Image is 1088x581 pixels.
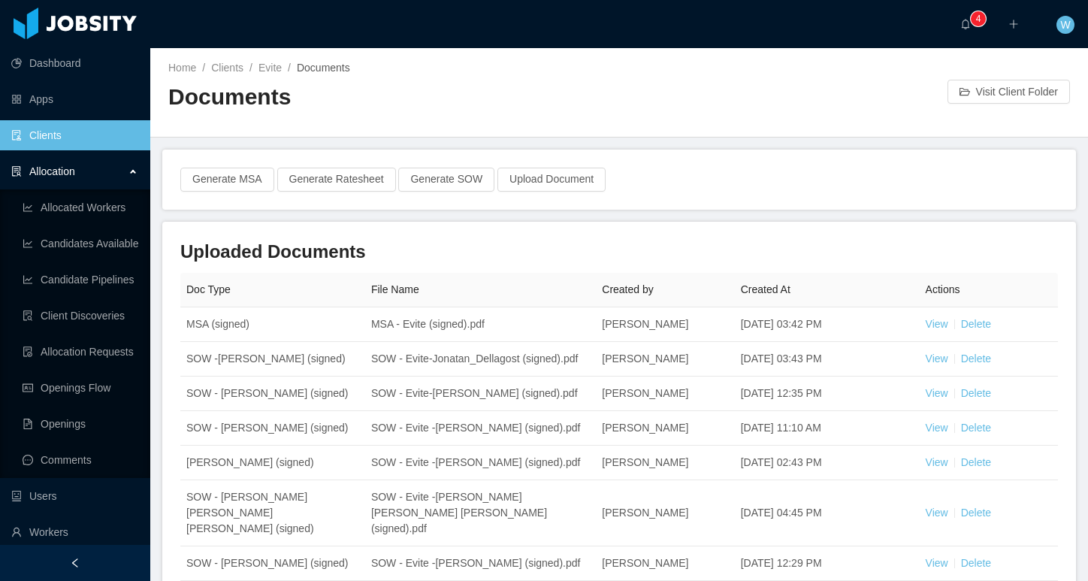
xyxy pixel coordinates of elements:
button: Upload Document [497,168,606,192]
span: Created by [602,283,653,295]
a: View [926,318,948,330]
td: SOW - Evite -[PERSON_NAME] [PERSON_NAME] [PERSON_NAME] (signed).pdf [365,480,596,546]
i: icon: solution [11,166,22,177]
span: W [1060,16,1070,34]
span: / [249,62,252,74]
span: Documents [297,62,350,74]
td: SOW - Evite-[PERSON_NAME] (signed).pdf [365,377,596,411]
a: View [926,507,948,519]
td: SOW - [PERSON_NAME] (signed) [180,411,365,446]
td: SOW - Evite -[PERSON_NAME] (signed).pdf [365,446,596,480]
td: SOW - [PERSON_NAME] (signed) [180,546,365,581]
a: icon: auditClients [11,120,138,150]
a: Clients [211,62,243,74]
a: icon: line-chartCandidate Pipelines [23,265,138,295]
td: [DATE] 12:29 PM [735,546,920,581]
td: MSA (signed) [180,307,365,342]
td: [DATE] 12:35 PM [735,377,920,411]
a: Delete [961,456,991,468]
td: [DATE] 11:10 AM [735,411,920,446]
a: icon: appstoreApps [11,84,138,114]
span: Doc Type [186,283,231,295]
h2: Documents [168,82,619,113]
td: SOW - Evite-Jonatan_Dellagost (signed).pdf [365,342,596,377]
a: Delete [961,557,991,569]
button: Generate MSA [180,168,274,192]
a: icon: pie-chartDashboard [11,48,138,78]
span: Allocation [29,165,75,177]
a: icon: robotUsers [11,481,138,511]
td: SOW - Evite -[PERSON_NAME] (signed).pdf [365,411,596,446]
a: Delete [961,422,991,434]
td: [DATE] 03:43 PM [735,342,920,377]
span: Actions [926,283,960,295]
td: [PERSON_NAME] (signed) [180,446,365,480]
a: icon: line-chartCandidates Available [23,228,138,259]
td: SOW - [PERSON_NAME] [PERSON_NAME] [PERSON_NAME] (signed) [180,480,365,546]
a: icon: file-doneAllocation Requests [23,337,138,367]
button: icon: folder-openVisit Client Folder [947,80,1070,104]
td: [PERSON_NAME] [596,307,734,342]
span: / [288,62,291,74]
a: View [926,456,948,468]
a: Delete [961,318,991,330]
p: 4 [976,11,981,26]
td: [PERSON_NAME] [596,480,734,546]
button: Generate SOW [398,168,494,192]
h3: Uploaded Documents [180,240,1058,264]
td: SOW - Evite -[PERSON_NAME] (signed).pdf [365,546,596,581]
td: SOW -[PERSON_NAME] (signed) [180,342,365,377]
td: MSA - Evite (signed).pdf [365,307,596,342]
a: icon: file-searchClient Discoveries [23,301,138,331]
a: icon: line-chartAllocated Workers [23,192,138,222]
span: File Name [371,283,419,295]
a: Home [168,62,196,74]
td: [PERSON_NAME] [596,546,734,581]
a: Delete [961,353,991,365]
a: View [926,422,948,434]
a: View [926,557,948,569]
td: [PERSON_NAME] [596,377,734,411]
a: icon: userWorkers [11,517,138,547]
a: View [926,387,948,399]
a: icon: idcardOpenings Flow [23,373,138,403]
a: icon: messageComments [23,445,138,475]
i: icon: plus [1008,19,1019,29]
td: [DATE] 04:45 PM [735,480,920,546]
a: Delete [961,507,991,519]
a: Delete [961,387,991,399]
td: [DATE] 03:42 PM [735,307,920,342]
td: SOW - [PERSON_NAME] (signed) [180,377,365,411]
td: [PERSON_NAME] [596,411,734,446]
span: / [202,62,205,74]
button: Generate Ratesheet [277,168,396,192]
a: View [926,353,948,365]
td: [PERSON_NAME] [596,446,734,480]
a: Evite [258,62,282,74]
span: Created At [741,283,790,295]
i: icon: bell [960,19,971,29]
a: icon: file-textOpenings [23,409,138,439]
sup: 4 [971,11,986,26]
td: [DATE] 02:43 PM [735,446,920,480]
td: [PERSON_NAME] [596,342,734,377]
